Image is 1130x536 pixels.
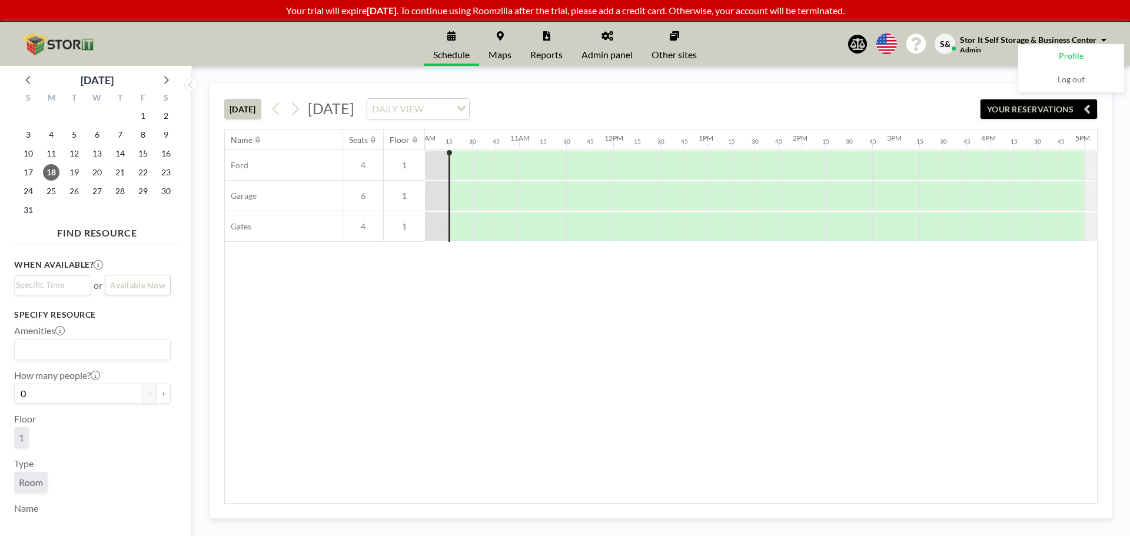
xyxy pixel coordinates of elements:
div: 15 [916,138,923,145]
span: Wednesday, August 13, 2025 [89,145,105,162]
img: organization-logo [19,32,100,56]
h3: Specify resource [14,309,171,320]
a: Admin panel [572,22,642,66]
button: Available Now [105,275,171,295]
div: 2PM [793,134,807,142]
div: Search for option [15,276,91,294]
span: 1 [384,160,425,171]
label: Type [14,458,34,470]
div: 45 [963,138,971,145]
span: Ford [225,160,248,171]
div: 15 [634,138,641,145]
label: How many people? [14,369,100,381]
div: 12PM [604,134,623,142]
div: 45 [493,138,500,145]
span: Sunday, August 3, 2025 [20,126,36,143]
div: Search for option [15,339,170,359]
input: Search for option [427,101,450,116]
span: Saturday, August 9, 2025 [158,126,174,143]
span: Monday, August 4, 2025 [43,126,59,143]
span: Friday, August 8, 2025 [135,126,151,143]
span: Other sites [652,50,697,59]
div: 15 [446,138,453,145]
span: Monday, August 11, 2025 [43,145,59,162]
div: Name [231,135,252,145]
span: 1 [384,191,425,201]
span: Monday, August 18, 2025 [43,164,59,181]
label: Name [14,502,38,514]
span: Stor It Self Storage & Business Center [960,35,1096,45]
span: [DATE] [308,99,354,117]
div: F [131,91,154,106]
div: 3PM [887,134,902,142]
span: S& [940,39,950,49]
span: Friday, August 15, 2025 [135,145,151,162]
b: [DATE] [367,5,397,16]
input: Search for option [16,342,164,357]
div: Floor [390,135,410,145]
span: Sunday, August 24, 2025 [20,183,36,199]
div: 10AM [416,134,436,142]
span: Saturday, August 2, 2025 [158,108,174,124]
div: S [17,91,40,106]
button: + [157,384,171,404]
div: 30 [752,138,759,145]
div: 5PM [1075,134,1090,142]
span: Room [19,477,43,488]
div: 45 [681,138,688,145]
a: Other sites [642,22,706,66]
a: Schedule [424,22,479,66]
button: [DATE] [224,99,261,119]
div: 45 [587,138,594,145]
a: Profile [1019,45,1124,68]
div: 30 [469,138,476,145]
div: Search for option [367,99,469,119]
div: 15 [728,138,735,145]
span: Thursday, August 21, 2025 [112,164,128,181]
span: Sunday, August 10, 2025 [20,145,36,162]
span: 4 [343,160,383,171]
h4: FIND RESOURCE [14,222,180,239]
span: Wednesday, August 6, 2025 [89,126,105,143]
span: Friday, August 22, 2025 [135,164,151,181]
div: T [108,91,131,106]
div: 30 [657,138,664,145]
span: 4 [343,221,383,232]
div: [DATE] [81,72,114,88]
span: Reports [530,50,563,59]
span: Thursday, August 7, 2025 [112,126,128,143]
button: YOUR RESERVATIONS [980,99,1098,119]
span: Saturday, August 30, 2025 [158,183,174,199]
div: W [86,91,109,106]
span: Log out [1058,74,1085,86]
span: Wednesday, August 20, 2025 [89,164,105,181]
div: 30 [1034,138,1041,145]
div: 45 [775,138,782,145]
span: Sunday, August 17, 2025 [20,164,36,181]
span: Saturday, August 16, 2025 [158,145,174,162]
span: Profile [1059,51,1084,62]
span: Garage [225,191,257,201]
span: Thursday, August 28, 2025 [112,183,128,199]
span: 1 [384,221,425,232]
div: 45 [869,138,876,145]
div: 4PM [981,134,996,142]
span: Tuesday, August 26, 2025 [66,183,82,199]
span: Friday, August 29, 2025 [135,183,151,199]
span: Available Now [110,280,165,290]
span: Monday, August 25, 2025 [43,183,59,199]
a: Maps [479,22,521,66]
span: DAILY VIEW [370,101,426,116]
label: Floor [14,413,36,425]
span: Schedule [433,50,470,59]
div: 15 [540,138,547,145]
span: Tuesday, August 12, 2025 [66,145,82,162]
div: 30 [846,138,853,145]
div: Seats [349,135,368,145]
span: Gates [225,221,251,232]
span: Maps [488,50,511,59]
div: 15 [822,138,829,145]
span: 1 [19,432,24,444]
button: - [142,384,157,404]
span: Sunday, August 31, 2025 [20,202,36,218]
